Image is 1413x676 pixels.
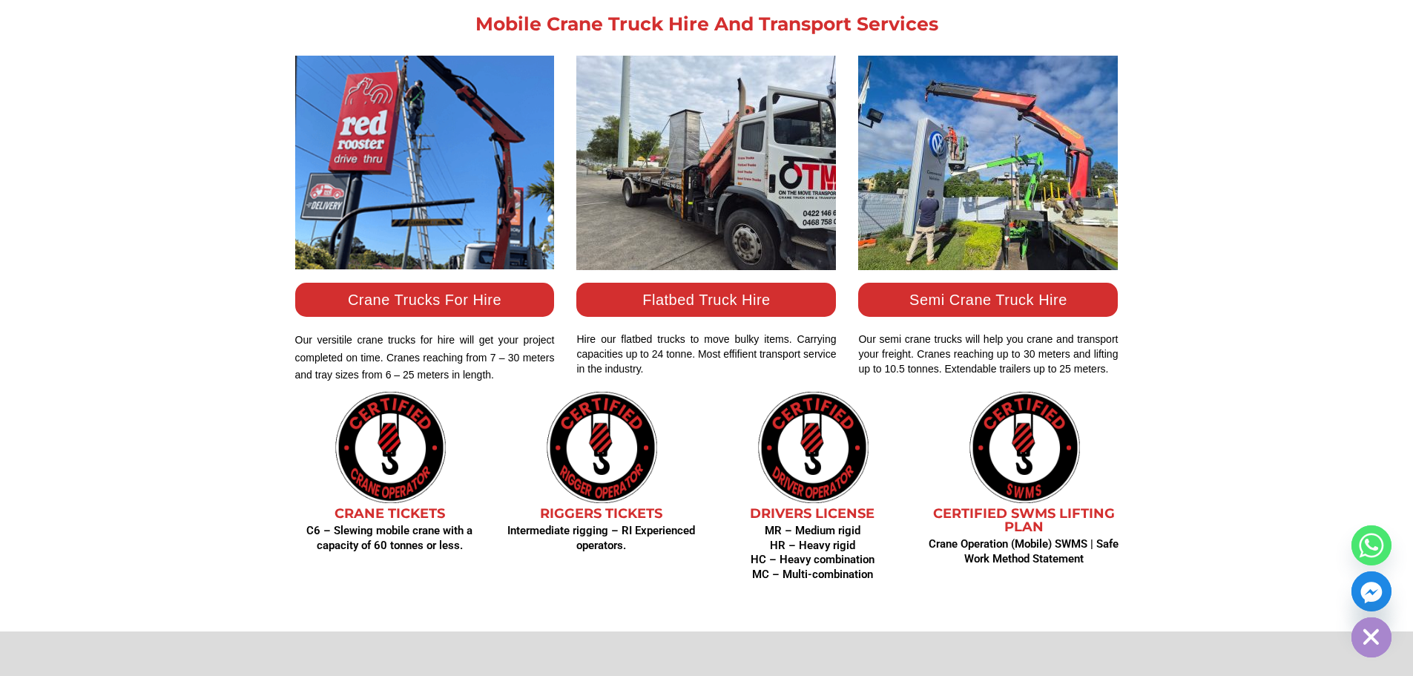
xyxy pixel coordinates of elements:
img: How Crane Truck Hire Can Improve Speed and Efficiency of a Construction Project [292,392,488,503]
img: Truck Transport I Crane Trucking Company Brisbane [295,56,555,270]
h4: MR – Medium rigid HR – Heavy rigid HC – Heavy combination MC – Multi-combination [714,524,911,582]
img: CHANGE 2 – PHOTO 1 [576,56,836,270]
div: Hire our flatbed trucks to move bulky items. Carrying capacities up to 24 tonne. Most effifient t... [576,332,836,376]
a: Flatbed Truck Hire [642,292,770,308]
a: DRIVERS LICENSE [750,505,875,522]
h1: Mobile Crane Truck Hire And Transport Services [292,15,1122,33]
p: Our versitile crane trucks for hire will get your project completed on time. Cranes reaching from... [295,332,555,384]
h4: C6 – Slewing mobile crane with a capacity of 60 tonnes or less. [292,524,488,553]
a: Certified SWMS Lifting Plan [933,505,1115,535]
a: Crane Trucks For Hire [348,292,501,308]
a: RIGGERS TICKETS [540,505,662,522]
div: Our semi crane trucks will help you crane and transport your freight. Cranes reaching up to 30 me... [858,332,1118,376]
a: Whatsapp [1351,525,1391,565]
img: CHANGE 2 – PHOTO 2 [858,56,1118,270]
img: truck transport [926,392,1122,503]
a: Semi Crane Truck Hire [909,292,1067,308]
a: CRANE TICKETS [335,505,445,522]
img: How Crane Truck Hire Can Improve Speed and Efficiency Of A Construction Project [714,392,911,503]
h4: Crane Operation (Mobile) SWMS | Safe Work Method Statement [926,537,1122,566]
a: Facebook_Messenger [1351,571,1391,611]
h4: Intermediate rigging – RI Experienced operators. [503,524,699,553]
img: How Crane Truck Hire Can Improve Speed and Efficiency of a Construction Project [503,392,699,503]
